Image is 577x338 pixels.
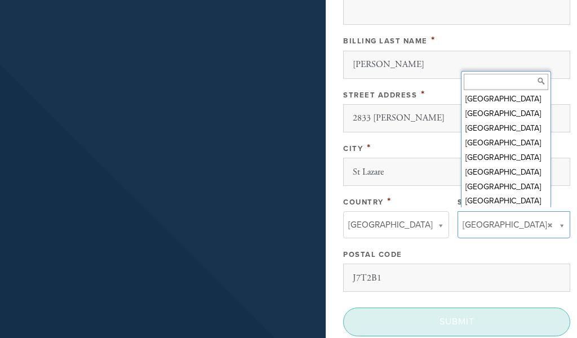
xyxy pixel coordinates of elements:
[461,107,548,122] div: [GEOGRAPHIC_DATA]
[461,136,548,151] div: [GEOGRAPHIC_DATA]
[461,151,548,166] div: [GEOGRAPHIC_DATA]
[461,92,548,107] div: [GEOGRAPHIC_DATA]
[461,166,548,180] div: [GEOGRAPHIC_DATA]
[461,180,548,195] div: [GEOGRAPHIC_DATA]
[461,122,548,136] div: [GEOGRAPHIC_DATA]
[461,194,548,209] div: [GEOGRAPHIC_DATA]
